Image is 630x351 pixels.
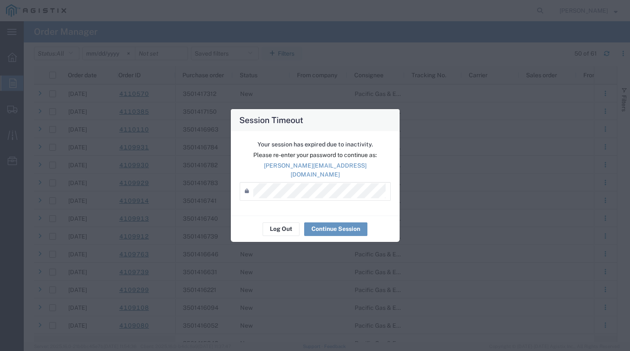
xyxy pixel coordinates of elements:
p: [PERSON_NAME][EMAIL_ADDRESS][DOMAIN_NAME] [240,161,391,179]
p: Please re-enter your password to continue as: [240,151,391,160]
button: Continue Session [304,222,367,236]
button: Log Out [263,222,300,236]
p: Your session has expired due to inactivity. [240,140,391,149]
h4: Session Timeout [239,114,303,126]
